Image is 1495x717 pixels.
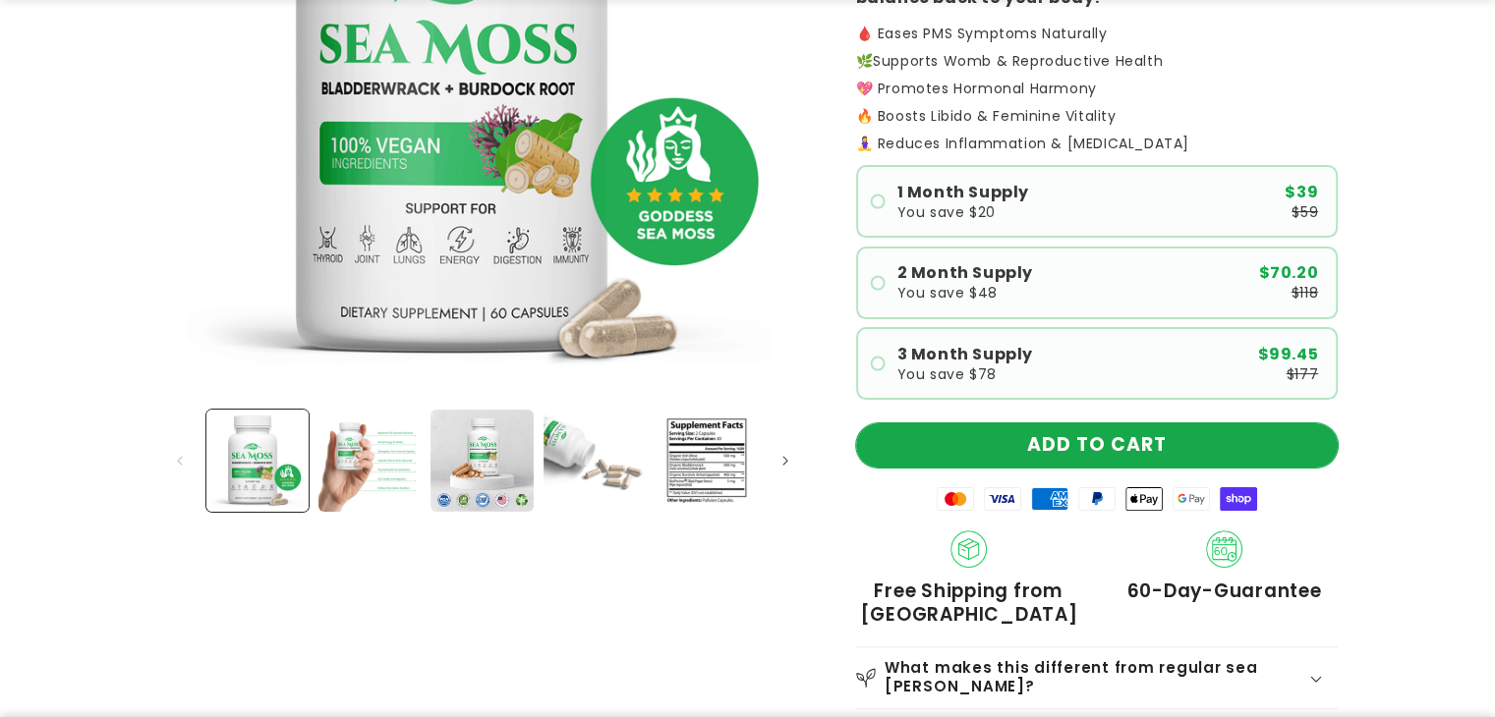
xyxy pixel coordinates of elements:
[897,205,996,219] span: You save $20
[856,647,1338,708] summary: What makes this different from regular sea [PERSON_NAME]?
[1285,185,1318,200] span: $39
[764,439,807,482] button: Slide right
[856,27,1338,123] p: 🩸 Eases PMS Symptoms Naturally Supports Womb & Reproductive Health 💖 Promotes Hormonal Harmony 🔥 ...
[897,347,1033,362] span: 3 Month Supply
[1292,205,1318,219] span: $59
[856,423,1338,468] button: ADD TO CART
[1258,265,1318,281] span: $70.20
[950,530,988,568] img: Shipping.png
[656,410,758,512] button: Load image 5 in gallery view
[206,410,309,512] button: Load image 1 in gallery view
[856,579,1082,626] span: Free Shipping from [GEOGRAPHIC_DATA]
[158,439,201,482] button: Slide left
[1127,579,1322,602] span: 60-Day-Guarantee
[431,410,533,512] button: Load image 3 in gallery view
[1206,530,1243,568] img: 60_day_Guarantee.png
[1287,367,1318,381] span: $177
[1257,347,1318,362] span: $99.45
[856,51,874,71] strong: 🌿
[318,410,421,512] button: Load image 2 in gallery view
[1292,286,1318,300] span: $118
[897,185,1029,200] span: 1 Month Supply
[856,137,1338,150] p: 🧘‍♀️ Reduces Inflammation & [MEDICAL_DATA]
[897,286,998,300] span: You save $48
[885,659,1307,695] h2: What makes this different from regular sea [PERSON_NAME]?
[544,410,646,512] button: Load image 4 in gallery view
[897,265,1033,281] span: 2 Month Supply
[897,367,997,381] span: You save $78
